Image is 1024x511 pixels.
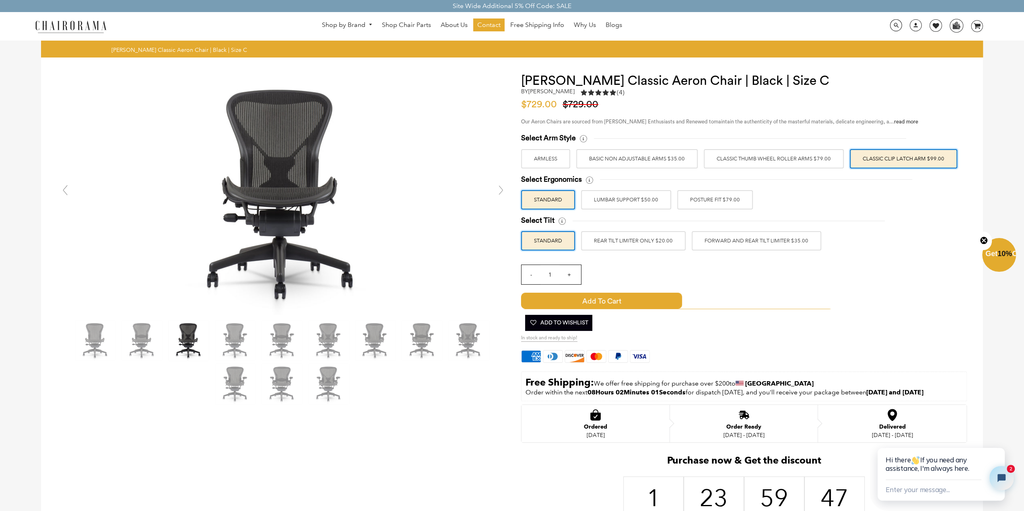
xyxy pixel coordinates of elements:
div: Delivered [872,424,913,430]
nav: breadcrumbs [111,46,250,53]
span: Select Arm Style [521,133,576,143]
strong: [GEOGRAPHIC_DATA] [745,380,814,387]
p: to [525,376,962,388]
label: FORWARD AND REAR TILT LIMITER $35.00 [692,231,821,250]
span: (4) [617,88,624,97]
span: Get Off [985,250,1022,258]
span: Blogs [606,21,622,29]
span: About Us [441,21,468,29]
a: 5.0 rating (4 votes) [581,88,624,99]
a: Blogs [602,18,626,31]
button: Add To Wishlist [525,315,592,331]
span: $729.00 [562,100,602,109]
label: STANDARD [521,231,575,250]
button: Close teaser [976,232,992,250]
span: Select Tilt [521,216,554,225]
div: 5.0 rating (4 votes) [581,88,624,97]
div: Order Ready [723,424,764,430]
a: About Us [437,18,472,31]
span: [PERSON_NAME] Classic Aeron Chair | Black | Size C [111,46,247,53]
img: Herman Miller Classic Aeron Chair | Black | Size C - chairorama [262,320,302,361]
div: [DATE] [584,432,607,438]
img: Herman Miller Classic Aeron Chair | Black | Size C - chairorama [309,364,349,404]
span: Select Ergonomics [521,175,582,184]
img: Herman Miller Classic Aeron Chair | Black | Size C - chairorama [169,320,209,361]
label: STANDARD [521,190,575,209]
strong: Free Shipping: [525,376,594,388]
h2: by [521,88,575,95]
img: Herman Miller Classic Aeron Chair | Black | Size C - chairorama [262,364,302,404]
span: $729.00 [521,100,561,109]
iframe: Tidio Chat [869,422,1024,511]
input: - [521,265,541,284]
img: Herman Miller Classic Aeron Chair | Black | Size C - chairorama [215,364,255,404]
img: Herman Miller Classic Aeron Chair | Black | Size C - chairorama [449,320,489,361]
a: read more [894,119,918,124]
a: Contact [473,18,505,31]
span: Our Aeron Chairs are sourced from [PERSON_NAME] Enthusiasts and Renewed to [521,119,714,124]
span: 10% [997,250,1012,258]
img: Herman Miller Classic Aeron Chair | Black | Size C - chairorama [309,320,349,361]
label: ARMLESS [521,149,570,168]
a: Why Us [570,18,600,31]
span: 08Hours 02Minutes 01Seconds [587,388,686,396]
label: REAR TILT LIMITER ONLY $20.00 [581,231,686,250]
input: + [559,265,579,284]
div: Get10%OffClose teaser [982,239,1016,273]
label: Classic Thumb Wheel Roller Arms $79.00 [704,149,844,168]
label: Classic Clip Latch Arm $99.00 [850,149,957,168]
img: Herman Miller Classic Aeron Chair | Black | Size C - chairorama [355,320,396,361]
p: Order within the next for dispatch [DATE], and you'll receive your package between [525,388,962,397]
span: Free Shipping Info [510,21,564,29]
img: WhatsApp_Image_2024-07-12_at_16.23.01.webp [950,19,962,31]
h1: [PERSON_NAME] Classic Aeron Chair | Black | Size C [521,74,967,88]
a: [PERSON_NAME] [528,88,575,95]
nav: DesktopNavigation [145,18,799,33]
label: LUMBAR SUPPORT $50.00 [581,190,671,209]
strong: [DATE] and [DATE] [866,388,923,396]
img: Herman Miller Classic Aeron Chair | Black | Size C - chairorama [215,320,255,361]
a: Free Shipping Info [506,18,568,31]
label: BASIC NON ADJUSTABLE ARMS $35.00 [576,149,698,168]
img: chairorama [31,19,111,33]
span: We offer free shipping for purchase over $200 [594,380,729,387]
img: Herman Miller Classic Aeron Chair | Black | Size C - chairorama [402,320,442,361]
span: Contact [477,21,501,29]
button: Add to Cart [521,293,833,309]
a: Shop by Brand [318,19,377,31]
span: Shop Chair Parts [382,21,431,29]
span: Why Us [574,21,596,29]
a: Shop Chair Parts [378,18,435,31]
h2: Purchase now & Get the discount [521,455,967,470]
div: Ordered [584,424,607,430]
span: In stock and ready to ship! [521,335,577,342]
span: Add to Cart [521,293,682,309]
img: DSC_4714_226142ee-11b0-473f-9402-c02cf8799031_grande.jpg [162,74,404,315]
div: [DATE] - [DATE] [723,432,764,438]
span: Add To Wishlist [529,315,588,331]
span: maintain the authenticity of the masterful materials, delicate engineering, a... [714,119,918,124]
img: Herman Miller Classic Aeron Chair | Black | Size C - chairorama [122,320,162,361]
img: Herman Miller Classic Aeron Chair | Black | Size C - chairorama [75,320,115,361]
label: POSTURE FIT $79.00 [677,190,753,209]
